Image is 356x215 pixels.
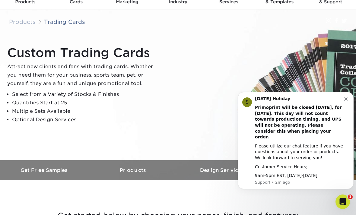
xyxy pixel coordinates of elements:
h3: Design Services [178,167,267,173]
li: Optional Design Services [12,115,158,124]
li: Select from a Variety of Stocks & Finishes [12,90,158,99]
iframe: Intercom live chat [335,194,350,209]
a: Trading Cards [44,18,85,25]
span: 1 [348,194,353,199]
a: Products [89,160,178,180]
a: Products [9,18,36,25]
h1: Custom Trading Cards [7,46,158,60]
iframe: Intercom notifications message [235,91,356,199]
li: Multiple Sets Available [12,107,158,115]
h3: Products [89,167,178,173]
p: Attract new clients and fans with trading cards. Whether you need them for your business, sports ... [7,62,158,88]
a: Design Services [178,160,267,180]
li: Quantities Start at 25 [12,99,158,107]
